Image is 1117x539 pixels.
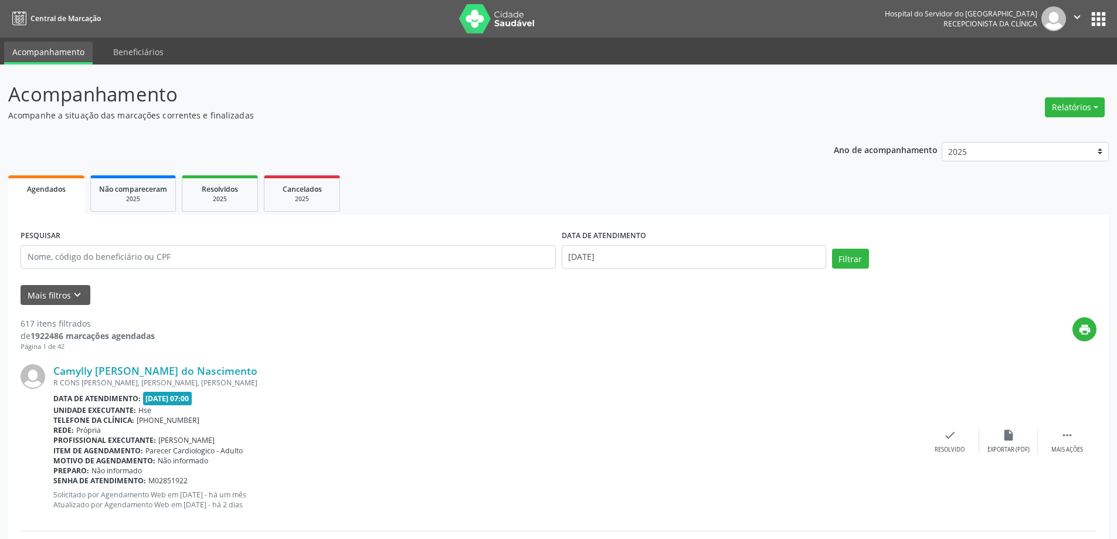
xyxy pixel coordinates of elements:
[53,476,146,486] b: Senha de atendimento:
[21,245,556,269] input: Nome, código do beneficiário ou CPF
[53,456,155,466] b: Motivo de agendamento:
[99,195,167,204] div: 2025
[53,378,921,388] div: R CONS [PERSON_NAME], [PERSON_NAME], [PERSON_NAME]
[138,405,151,415] span: Hse
[21,285,90,306] button: Mais filtroskeyboard_arrow_down
[53,466,89,476] b: Preparo:
[105,42,172,62] a: Beneficiários
[1061,429,1074,442] i: 
[1072,317,1096,341] button: print
[1002,429,1015,442] i: insert_drive_file
[76,425,101,435] span: Própria
[158,456,208,466] span: Não informado
[1051,446,1083,454] div: Mais ações
[1088,9,1109,29] button: apps
[21,227,60,245] label: PESQUISAR
[943,19,1037,29] span: Recepcionista da clínica
[562,227,646,245] label: DATA DE ATENDIMENTO
[1066,6,1088,31] button: 
[273,195,331,204] div: 2025
[53,435,156,445] b: Profissional executante:
[143,392,192,405] span: [DATE] 07:00
[145,446,243,456] span: Parecer Cardiologico - Adulto
[8,9,101,28] a: Central de Marcação
[53,405,136,415] b: Unidade executante:
[53,425,74,435] b: Rede:
[935,446,965,454] div: Resolvido
[191,195,249,204] div: 2025
[21,330,155,342] div: de
[202,184,238,194] span: Resolvidos
[53,364,257,377] a: Camylly [PERSON_NAME] do Nascimento
[21,364,45,389] img: img
[1045,97,1105,117] button: Relatórios
[71,289,84,301] i: keyboard_arrow_down
[8,80,779,109] p: Acompanhamento
[53,446,143,456] b: Item de agendamento:
[885,9,1037,19] div: Hospital do Servidor do [GEOGRAPHIC_DATA]
[53,394,141,404] b: Data de atendimento:
[1078,323,1091,336] i: print
[53,490,921,510] p: Solicitado por Agendamento Web em [DATE] - há um mês Atualizado por Agendamento Web em [DATE] - h...
[158,435,215,445] span: [PERSON_NAME]
[148,476,188,486] span: M02851922
[137,415,199,425] span: [PHONE_NUMBER]
[30,13,101,23] span: Central de Marcação
[1071,11,1084,23] i: 
[562,245,826,269] input: Selecione um intervalo
[21,342,155,352] div: Página 1 de 42
[4,42,93,65] a: Acompanhamento
[27,184,66,194] span: Agendados
[987,446,1030,454] div: Exportar (PDF)
[832,249,869,269] button: Filtrar
[283,184,322,194] span: Cancelados
[21,317,155,330] div: 617 itens filtrados
[1041,6,1066,31] img: img
[943,429,956,442] i: check
[834,142,938,157] p: Ano de acompanhamento
[91,466,142,476] span: Não informado
[53,415,134,425] b: Telefone da clínica:
[8,109,779,121] p: Acompanhe a situação das marcações correntes e finalizadas
[30,330,155,341] strong: 1922486 marcações agendadas
[99,184,167,194] span: Não compareceram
